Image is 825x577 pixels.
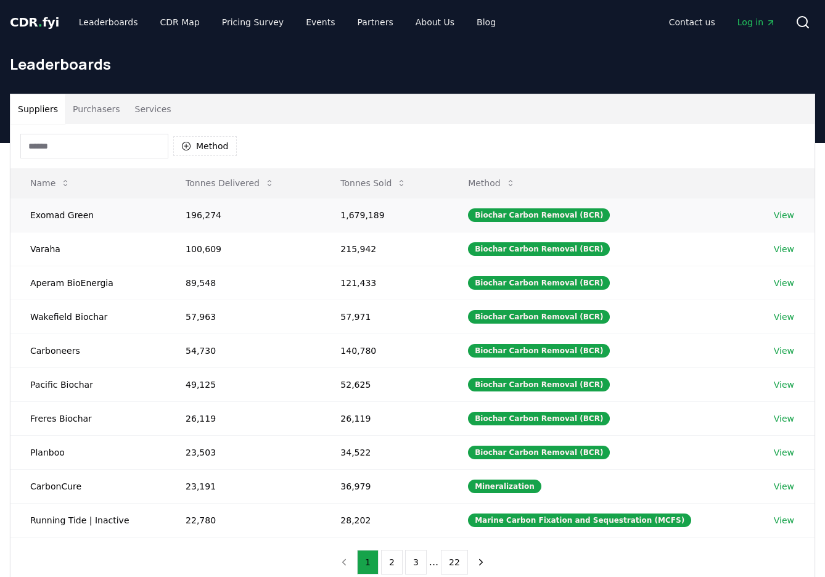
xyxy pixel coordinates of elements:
button: next page [470,550,491,575]
button: Name [20,171,80,195]
td: Running Tide | Inactive [10,503,166,537]
button: Tonnes Sold [330,171,416,195]
a: Log in [728,11,786,33]
td: 34,522 [321,435,448,469]
button: Suppliers [10,94,65,124]
td: 36,979 [321,469,448,503]
a: Leaderboards [69,11,148,33]
td: 23,191 [166,469,321,503]
td: Wakefield Biochar [10,300,166,334]
a: View [774,243,794,255]
a: Pricing Survey [212,11,293,33]
a: View [774,379,794,391]
td: 57,971 [321,300,448,334]
td: Pacific Biochar [10,367,166,401]
td: 28,202 [321,503,448,537]
td: 26,119 [321,401,448,435]
td: 89,548 [166,266,321,300]
a: View [774,480,794,493]
div: Biochar Carbon Removal (BCR) [468,378,610,391]
div: Mineralization [468,480,541,493]
a: Blog [467,11,506,33]
td: Varaha [10,232,166,266]
button: 1 [357,550,379,575]
td: 57,963 [166,300,321,334]
a: View [774,412,794,425]
nav: Main [69,11,506,33]
td: 49,125 [166,367,321,401]
button: Purchasers [65,94,128,124]
td: Planboo [10,435,166,469]
td: 140,780 [321,334,448,367]
div: Marine Carbon Fixation and Sequestration (MCFS) [468,514,691,527]
td: 196,274 [166,198,321,232]
a: Contact us [659,11,725,33]
td: 52,625 [321,367,448,401]
span: CDR fyi [10,15,59,30]
span: Log in [737,16,776,28]
h1: Leaderboards [10,54,815,74]
td: 54,730 [166,334,321,367]
a: View [774,311,794,323]
td: Freres Biochar [10,401,166,435]
div: Biochar Carbon Removal (BCR) [468,276,610,290]
span: . [38,15,43,30]
a: View [774,446,794,459]
div: Biochar Carbon Removal (BCR) [468,242,610,256]
td: 22,780 [166,503,321,537]
a: About Us [406,11,464,33]
div: Biochar Carbon Removal (BCR) [468,208,610,222]
td: 1,679,189 [321,198,448,232]
button: Method [458,171,525,195]
li: ... [429,555,438,570]
button: 2 [381,550,403,575]
a: View [774,345,794,357]
td: 100,609 [166,232,321,266]
div: Biochar Carbon Removal (BCR) [468,344,610,358]
a: CDR Map [150,11,210,33]
div: Biochar Carbon Removal (BCR) [468,310,610,324]
div: Biochar Carbon Removal (BCR) [468,446,610,459]
a: CDR.fyi [10,14,59,31]
a: View [774,209,794,221]
td: 121,433 [321,266,448,300]
td: Exomad Green [10,198,166,232]
td: 23,503 [166,435,321,469]
td: 26,119 [166,401,321,435]
button: 22 [441,550,468,575]
button: Services [128,94,179,124]
td: Carboneers [10,334,166,367]
td: CarbonCure [10,469,166,503]
button: Method [173,136,237,156]
a: View [774,277,794,289]
a: View [774,514,794,526]
button: Tonnes Delivered [176,171,284,195]
td: 215,942 [321,232,448,266]
div: Biochar Carbon Removal (BCR) [468,412,610,425]
button: 3 [405,550,427,575]
a: Events [296,11,345,33]
nav: Main [659,11,786,33]
td: Aperam BioEnergia [10,266,166,300]
a: Partners [348,11,403,33]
